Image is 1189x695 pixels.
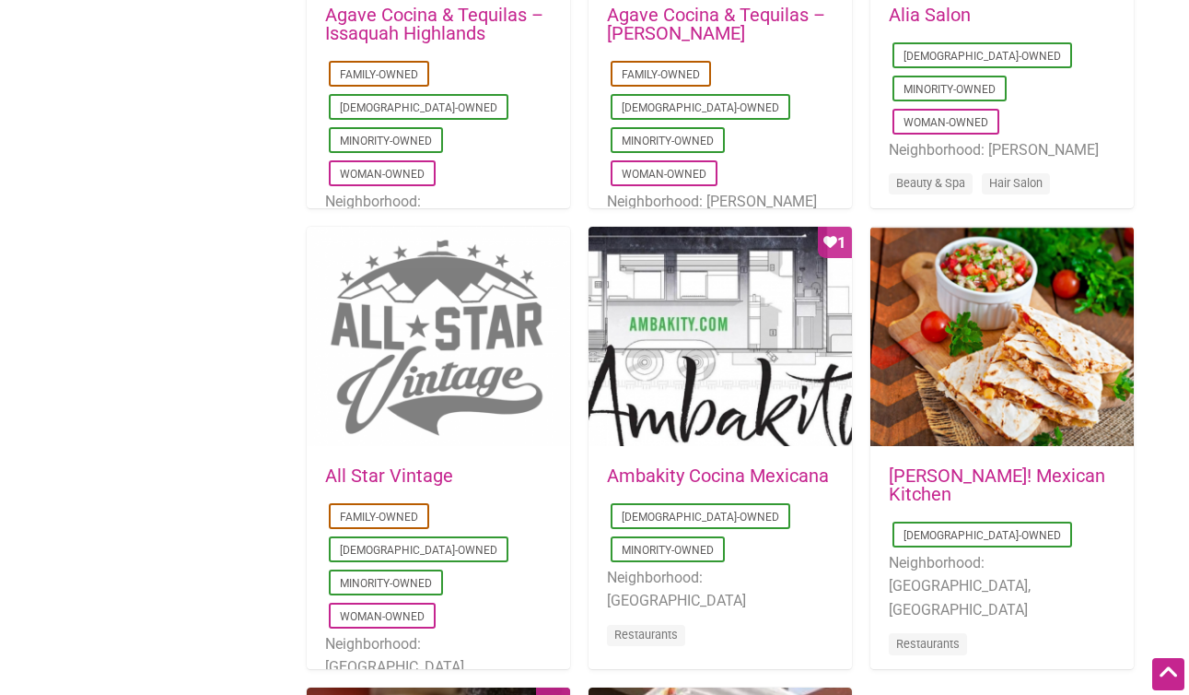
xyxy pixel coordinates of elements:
a: Woman-Owned [903,116,988,129]
a: Family-Owned [340,511,418,524]
a: Minority-Owned [622,544,714,557]
a: Minority-Owned [903,83,996,96]
a: Agave Cocina & Tequilas – [PERSON_NAME] [607,4,825,44]
a: Minority-Owned [622,135,714,147]
li: Neighborhood: [GEOGRAPHIC_DATA], [GEOGRAPHIC_DATA] [325,190,552,261]
a: Restaurants [896,637,960,651]
a: Family-Owned [340,68,418,81]
a: [DEMOGRAPHIC_DATA]-Owned [340,101,497,114]
a: Agave Cocina & Tequilas – Issaquah Highlands [325,4,543,44]
a: All Star Vintage [325,465,453,487]
a: [DEMOGRAPHIC_DATA]-Owned [622,101,779,114]
a: Woman-Owned [622,168,706,181]
li: Neighborhood: [PERSON_NAME] [607,190,833,214]
a: Woman-Owned [340,168,425,181]
a: Beauty & Spa [896,176,965,190]
div: Scroll Back to Top [1152,658,1184,690]
li: Neighborhood: [GEOGRAPHIC_DATA], [GEOGRAPHIC_DATA] [889,551,1115,622]
a: Restaurants [614,628,678,642]
a: [DEMOGRAPHIC_DATA]-Owned [340,544,497,557]
li: Neighborhood: [PERSON_NAME] [889,138,1115,162]
a: Minority-Owned [340,577,432,590]
a: Woman-Owned [340,610,425,623]
a: Minority-Owned [340,135,432,147]
a: Alia Salon [889,4,971,26]
a: Ambakity Cocina Mexicana [607,465,829,487]
a: [DEMOGRAPHIC_DATA]-Owned [903,50,1061,63]
a: [DEMOGRAPHIC_DATA]-Owned [903,529,1061,542]
a: Hair Salon [989,176,1043,190]
a: Family-Owned [622,68,700,81]
a: [PERSON_NAME]! Mexican Kitchen [889,465,1105,505]
a: [DEMOGRAPHIC_DATA]-Owned [622,511,779,524]
li: Neighborhood: [GEOGRAPHIC_DATA] [607,566,833,613]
